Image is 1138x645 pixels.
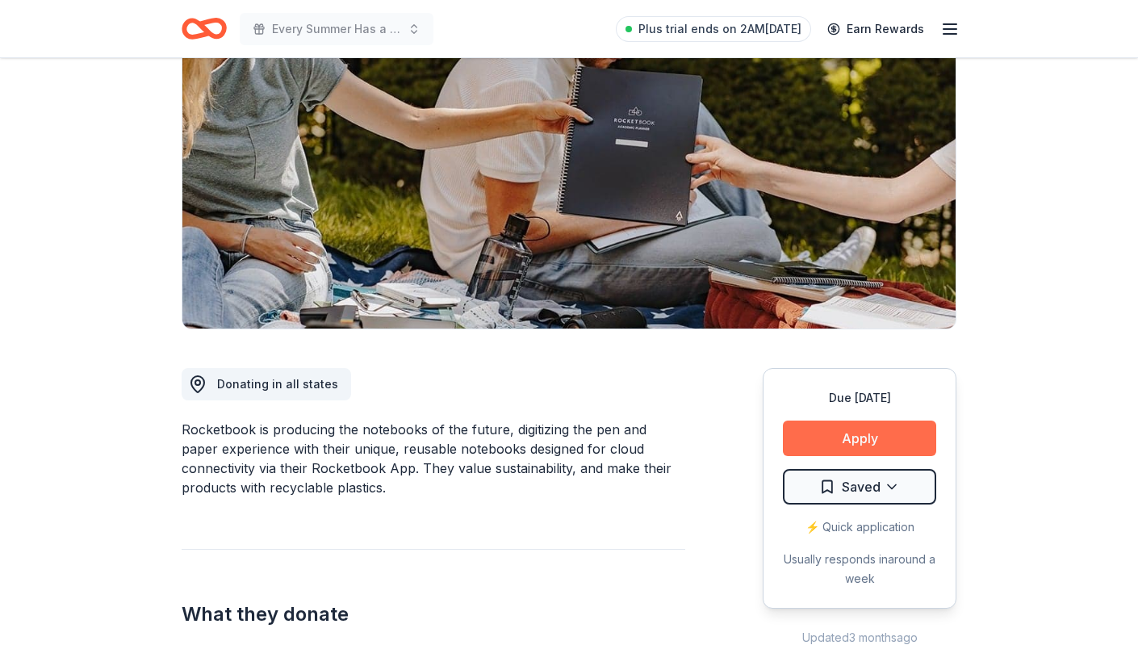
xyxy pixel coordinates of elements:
div: Usually responds in around a week [783,550,936,588]
span: Every Summer Has a Story 2025 Fundraiser [272,19,401,39]
button: Apply [783,421,936,456]
button: Saved [783,469,936,505]
span: Saved [842,476,881,497]
div: Due [DATE] [783,388,936,408]
div: Rocketbook is producing the notebooks of the future, digitizing the pen and paper experience with... [182,420,685,497]
span: Donating in all states [217,377,338,391]
a: Earn Rewards [818,15,934,44]
img: Image for Rocketbook [182,20,956,329]
button: Every Summer Has a Story 2025 Fundraiser [240,13,433,45]
a: Home [182,10,227,48]
a: Plus trial ends on 2AM[DATE] [616,16,811,42]
div: ⚡️ Quick application [783,517,936,537]
h2: What they donate [182,601,685,627]
span: Plus trial ends on 2AM[DATE] [638,19,801,39]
